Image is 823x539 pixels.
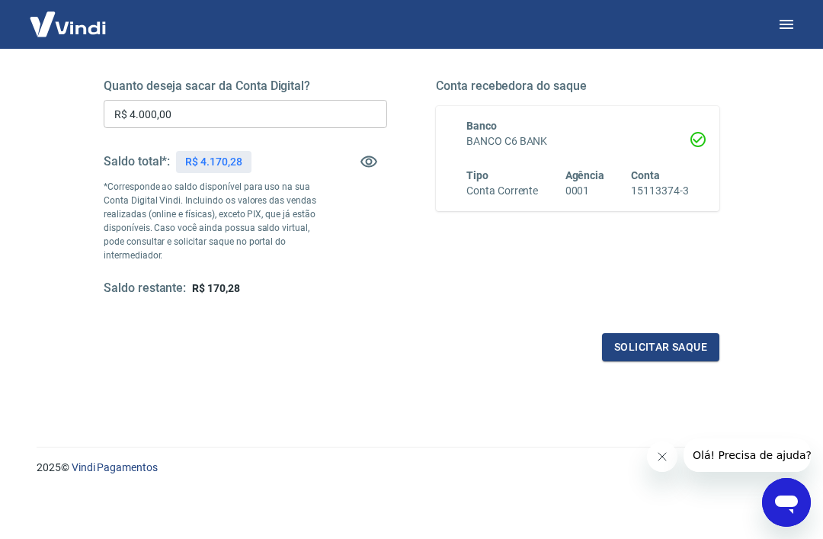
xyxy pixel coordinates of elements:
h5: Quanto deseja sacar da Conta Digital? [104,79,387,94]
h6: BANCO C6 BANK [466,133,689,149]
span: Conta [631,169,660,181]
p: 2025 © [37,460,786,476]
iframe: Botão para abrir a janela de mensagens [762,478,811,527]
span: Olá! Precisa de ajuda? [9,11,128,23]
img: Vindi [18,1,117,47]
button: Solicitar saque [602,333,719,361]
p: *Corresponde ao saldo disponível para uso na sua Conta Digital Vindi. Incluindo os valores das ve... [104,180,316,262]
h6: Conta Corrente [466,183,538,199]
a: Vindi Pagamentos [72,461,158,473]
p: R$ 4.170,28 [185,154,242,170]
h6: 0001 [565,183,605,199]
h5: Saldo total*: [104,154,170,169]
span: Tipo [466,169,488,181]
h5: Saldo restante: [104,281,186,297]
iframe: Mensagem da empresa [684,438,811,472]
span: Agência [565,169,605,181]
span: R$ 170,28 [192,282,240,294]
span: Banco [466,120,497,132]
iframe: Fechar mensagem [647,441,677,472]
h5: Conta recebedora do saque [436,79,719,94]
h6: 15113374-3 [631,183,689,199]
